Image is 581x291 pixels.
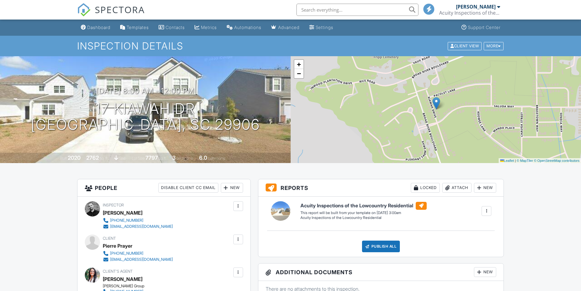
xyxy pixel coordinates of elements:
[500,159,514,162] a: Leaflet
[316,25,333,30] div: Settings
[517,159,533,162] a: © MapTiler
[258,264,504,281] h3: Additional Documents
[411,183,440,193] div: Locked
[100,156,108,161] span: sq. ft.
[208,156,225,161] span: bathrooms
[77,8,145,21] a: SPECTORA
[31,101,260,133] h1: 17 Kiawah Dr [GEOGRAPHIC_DATA], SC 29906
[78,22,113,33] a: Dashboard
[224,22,264,33] a: Automations (Basic)
[156,22,187,33] a: Contacts
[300,202,427,210] h6: Acuity Inspections of the Lowcountry Residential
[132,156,145,161] span: Lot Size
[77,179,250,197] h3: People
[447,43,483,48] a: Client View
[172,155,176,161] div: 3
[103,284,178,289] div: [PERSON_NAME] Group
[95,3,145,16] span: SPECTORA
[86,155,99,161] div: 2762
[307,22,336,33] a: Settings
[297,60,301,68] span: +
[294,60,303,69] a: Zoom in
[515,159,516,162] span: |
[484,42,504,50] div: More
[103,269,133,274] span: Client's Agent
[474,267,496,277] div: New
[103,203,124,207] span: Inspector
[127,25,149,30] div: Templates
[221,183,243,193] div: New
[103,250,173,256] a: [PHONE_NUMBER]
[459,22,503,33] a: Support Center
[110,224,173,229] div: [EMAIL_ADDRESS][DOMAIN_NAME]
[468,25,500,30] div: Support Center
[234,25,261,30] div: Automations
[96,87,194,95] h3: [DATE] 8:00 am - 12:00 pm
[269,22,302,33] a: Advanced
[118,22,151,33] a: Templates
[60,156,67,161] span: Built
[300,215,427,220] div: Acuity Inspections of the Lowcountry Residential
[456,4,496,10] div: [PERSON_NAME]
[110,218,143,223] div: [PHONE_NUMBER]
[362,241,400,252] div: Publish All
[534,159,579,162] a: © OpenStreetMap contributors
[199,155,207,161] div: 6.0
[159,156,167,161] span: sq.ft.
[166,25,185,30] div: Contacts
[432,97,440,110] img: Marker
[103,241,132,250] div: Pierre Prayer
[77,41,504,51] h1: Inspection Details
[278,25,299,30] div: Advanced
[77,3,91,16] img: The Best Home Inspection Software - Spectora
[68,155,81,161] div: 2020
[158,183,218,193] div: Disable Client CC Email
[201,25,217,30] div: Metrics
[474,183,496,193] div: New
[177,156,193,161] span: bedrooms
[103,208,142,217] div: [PERSON_NAME]
[297,70,301,77] span: −
[300,210,427,215] div: This report will be built from your template on [DATE] 3:00am
[103,236,116,241] span: Client
[87,25,110,30] div: Dashboard
[192,22,219,33] a: Metrics
[439,10,500,16] div: Acuity Inspections of the Lowcountry
[442,183,472,193] div: Attach
[258,179,504,197] h3: Reports
[103,256,173,263] a: [EMAIL_ADDRESS][DOMAIN_NAME]
[103,217,173,224] a: [PHONE_NUMBER]
[110,251,143,256] div: [PHONE_NUMBER]
[110,257,173,262] div: [EMAIL_ADDRESS][DOMAIN_NAME]
[103,224,173,230] a: [EMAIL_ADDRESS][DOMAIN_NAME]
[296,4,418,16] input: Search everything...
[294,69,303,78] a: Zoom out
[119,156,126,161] span: slab
[448,42,482,50] div: Client View
[103,275,142,284] a: [PERSON_NAME]
[145,155,158,161] div: 7797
